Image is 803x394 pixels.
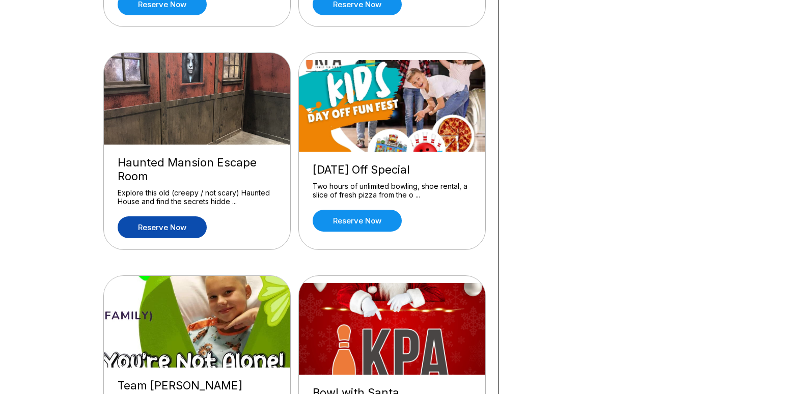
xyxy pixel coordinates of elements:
div: Explore this old (creepy / not scary) Haunted House and find the secrets hidde ... [118,188,276,206]
img: Bowl with Santa [299,283,486,375]
div: Haunted Mansion Escape Room [118,156,276,183]
a: Reserve now [313,210,402,232]
img: Team Joelle Fundraiser [104,276,291,368]
img: Haunted Mansion Escape Room [104,53,291,145]
img: School Day Off Special [299,60,486,152]
div: Two hours of unlimited bowling, shoe rental, a slice of fresh pizza from the o ... [313,182,472,200]
a: Reserve now [118,216,207,238]
div: [DATE] Off Special [313,163,472,177]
